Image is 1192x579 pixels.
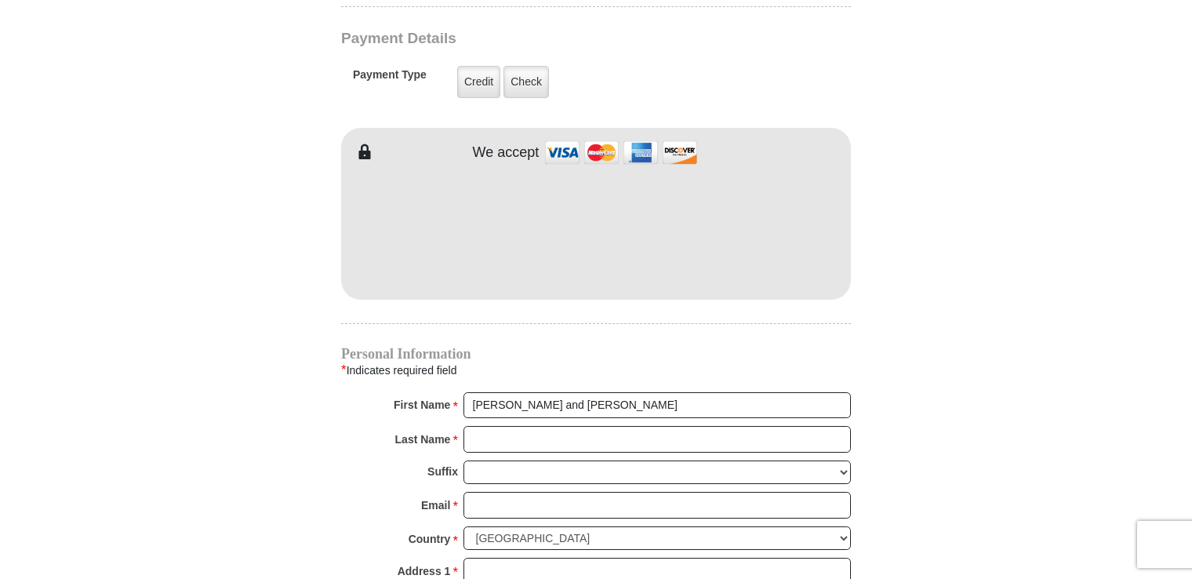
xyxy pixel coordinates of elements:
[341,30,741,48] h3: Payment Details
[341,360,851,381] div: Indicates required field
[421,494,450,516] strong: Email
[341,348,851,360] h4: Personal Information
[395,428,451,450] strong: Last Name
[409,528,451,550] strong: Country
[503,66,549,98] label: Check
[427,461,458,482] strong: Suffix
[353,68,427,89] h5: Payment Type
[394,394,450,416] strong: First Name
[543,136,700,169] img: credit cards accepted
[457,66,500,98] label: Credit
[473,144,540,162] h4: We accept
